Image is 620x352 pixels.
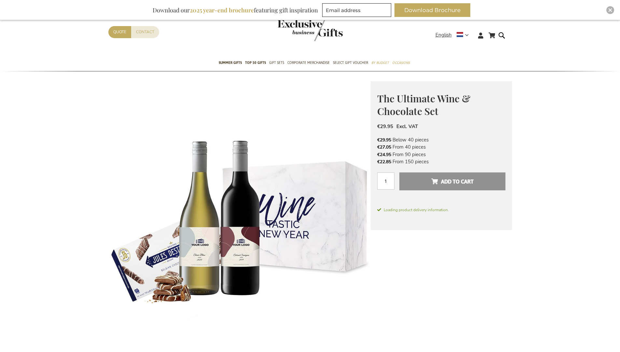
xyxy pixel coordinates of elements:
[396,123,418,130] span: Excl. VAT
[269,55,284,71] a: Gift Sets
[287,55,330,71] a: Corporate Merchandise
[377,123,393,130] span: €29.95
[377,159,391,165] span: €22.85
[377,137,391,143] span: €29.95
[219,59,242,66] span: Summer Gifts
[245,55,266,71] a: TOP 50 Gifts
[278,20,343,41] img: Exclusive Business gifts logo
[108,81,371,344] img: Beer Apéro Gift Box
[287,59,330,66] span: Corporate Merchandise
[108,26,131,38] a: Quote
[608,8,612,12] img: Close
[377,136,505,143] li: Below 40 pieces
[333,59,368,66] span: Select Gift Voucher
[435,31,452,39] span: English
[269,59,284,66] span: Gift Sets
[150,3,321,17] div: Download our featuring gift inspiration
[190,6,254,14] b: 2025 year-end brochure
[377,92,470,118] span: The Ultimate Wine & Chocolate Set
[322,3,391,17] input: Email address
[377,207,505,213] span: Loading product delivery information.
[377,152,391,158] span: €24.95
[278,20,310,41] a: store logo
[392,59,410,66] span: Occasions
[371,59,389,66] span: By Budget
[377,144,391,150] span: €27.05
[322,3,393,19] form: marketing offers and promotions
[371,55,389,71] a: By Budget
[377,143,505,151] li: From 40 pieces
[392,55,410,71] a: Occasions
[333,55,368,71] a: Select Gift Voucher
[394,3,470,17] button: Download Brochure
[219,55,242,71] a: Summer Gifts
[131,26,159,38] a: Contact
[377,172,394,190] input: Qty
[245,59,266,66] span: TOP 50 Gifts
[377,151,505,158] li: From 90 pieces
[377,158,505,165] li: From 150 pieces
[606,6,614,14] div: Close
